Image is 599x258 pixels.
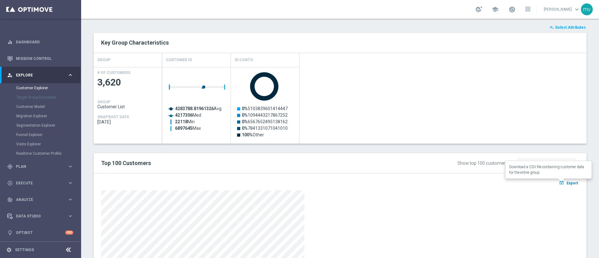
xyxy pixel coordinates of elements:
[175,113,201,118] text: Med
[7,180,67,186] div: Execute
[97,100,110,104] h4: GROUP
[97,55,110,66] h4: GROUP
[16,149,80,158] div: Realtime Customer Profile
[7,230,13,236] i: lightbulb
[16,83,80,93] div: Customer Explorer
[573,6,580,13] span: keyboard_arrow_down
[492,6,499,13] span: school
[242,126,248,131] tspan: 0%
[16,224,65,241] a: Optibot
[67,197,73,202] i: keyboard_arrow_right
[16,34,73,50] a: Dashboard
[567,181,578,185] span: Export
[7,56,74,61] button: Mission Control
[16,104,65,109] a: Customer Model
[16,121,80,130] div: Segmentation Explorer
[16,111,80,121] div: Migration Explorer
[16,73,67,77] span: Explore
[16,198,67,202] span: Analyze
[162,67,299,144] div: Press SPACE to select this row.
[175,113,192,118] tspan: 4217306
[175,106,222,111] text: Avg
[65,231,73,235] div: +10
[559,180,566,185] i: open_in_browser
[242,113,288,118] text: 1094443217867252
[97,119,158,124] span: 2025-10-11
[175,126,201,131] text: Max
[7,73,74,78] button: person_search Explore keyboard_arrow_right
[7,214,74,219] button: Data Studio keyboard_arrow_right
[97,115,129,119] h4: SNAPSHOT DATE
[97,71,130,75] h4: # OF CUSTOMERS
[175,106,214,111] tspan: 4283788.81961326
[166,55,192,66] h4: Customer ID
[16,123,65,128] a: Segmentation Explorer
[558,179,579,187] button: open_in_browser Export
[7,197,74,202] button: track_changes Analyze keyboard_arrow_right
[7,230,74,235] button: lightbulb Optibot +10
[175,119,195,124] text: Min
[7,50,73,67] div: Mission Control
[175,126,192,131] tspan: 6897645
[242,119,248,124] tspan: 0%
[16,181,67,185] span: Execute
[16,130,80,139] div: Funnel Explorer
[549,24,587,31] button: playlist_add_check Select Attributes
[7,39,13,45] i: equalizer
[7,72,67,78] div: Explore
[16,50,73,67] a: Mission Control
[242,132,264,137] text: Other
[543,5,581,14] a: [PERSON_NAME]keyboard_arrow_down
[457,161,513,166] div: Show top 100 customers by
[16,132,65,137] a: Funnel Explorer
[7,180,13,186] i: play_circle_outline
[581,3,593,15] div: mv
[7,224,73,241] div: Optibot
[101,159,376,167] h2: Top 100 Customers
[7,40,74,45] button: equalizer Dashboard
[94,67,162,144] div: Press SPACE to select this row.
[101,39,579,46] h2: Key Group Characteristics
[67,213,73,219] i: keyboard_arrow_right
[67,72,73,78] i: keyboard_arrow_right
[7,197,67,202] div: Analyze
[242,106,248,111] tspan: 0%
[242,132,253,137] tspan: 100%
[97,104,158,109] span: Customer List
[16,214,67,218] span: Data Studio
[16,151,65,156] a: Realtime Customer Profile
[235,55,253,66] h4: Id Conto
[550,25,554,30] i: playlist_add_check
[67,163,73,169] i: keyboard_arrow_right
[7,164,74,169] button: gps_fixed Plan keyboard_arrow_right
[7,164,67,169] div: Plan
[7,34,73,50] div: Dashboard
[16,142,65,147] a: Visits Explorer
[7,197,13,202] i: track_changes
[555,25,586,30] span: Select Attributes
[16,85,65,90] a: Customer Explorer
[16,165,67,168] span: Plan
[16,114,65,119] a: Migration Explorer
[242,119,288,124] text: 6567652495138162
[7,72,13,78] i: person_search
[242,113,248,118] tspan: 0%
[16,93,80,102] div: Target Group Discovery
[67,180,73,186] i: keyboard_arrow_right
[242,126,288,131] text: 7841331071041010
[7,164,13,169] i: gps_fixed
[6,247,12,253] i: settings
[15,248,34,252] a: Settings
[7,213,67,219] div: Data Studio
[16,139,80,149] div: Visits Explorer
[7,181,74,186] button: play_circle_outline Execute keyboard_arrow_right
[97,76,158,89] span: 3,620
